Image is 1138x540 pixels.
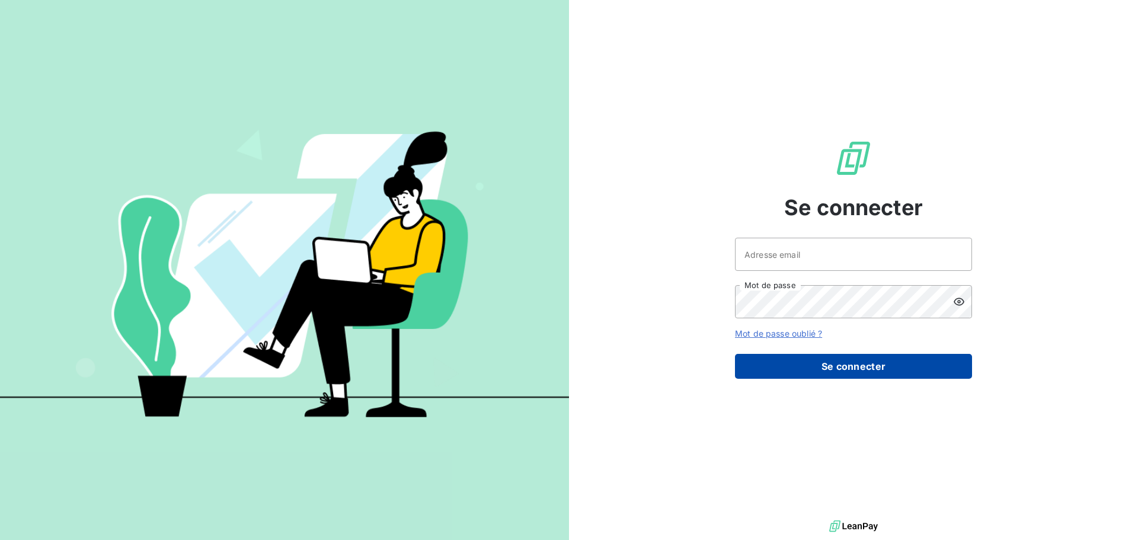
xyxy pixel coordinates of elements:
[784,191,923,223] span: Se connecter
[829,517,878,535] img: logo
[735,238,972,271] input: placeholder
[835,139,872,177] img: Logo LeanPay
[735,328,822,338] a: Mot de passe oublié ?
[735,354,972,379] button: Se connecter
